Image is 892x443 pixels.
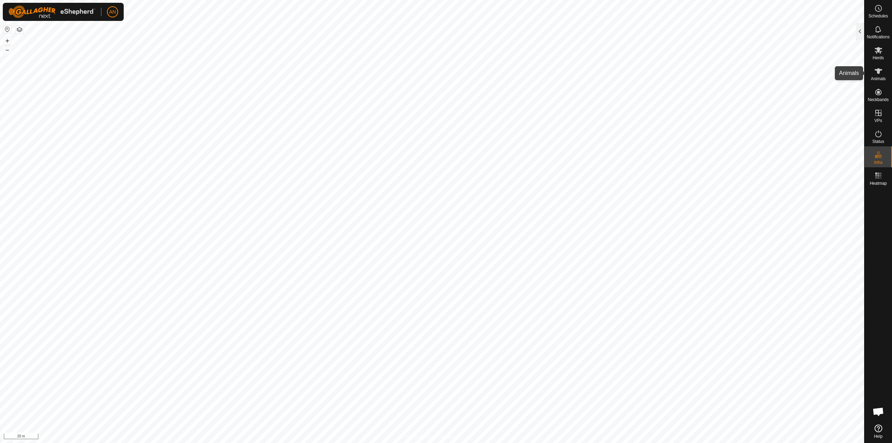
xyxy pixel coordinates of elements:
[874,160,882,165] span: Infra
[8,6,95,18] img: Gallagher Logo
[439,434,460,440] a: Contact Us
[868,98,889,102] span: Neckbands
[15,25,24,34] button: Map Layers
[868,14,888,18] span: Schedules
[3,46,11,54] button: –
[870,181,887,185] span: Heatmap
[3,25,11,33] button: Reset Map
[872,139,884,144] span: Status
[405,434,431,440] a: Privacy Policy
[872,56,884,60] span: Herds
[864,422,892,441] a: Help
[3,37,11,45] button: +
[871,77,886,81] span: Animals
[874,434,883,438] span: Help
[874,119,882,123] span: VPs
[867,35,890,39] span: Notifications
[868,401,889,422] div: Open chat
[109,8,116,16] span: AN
